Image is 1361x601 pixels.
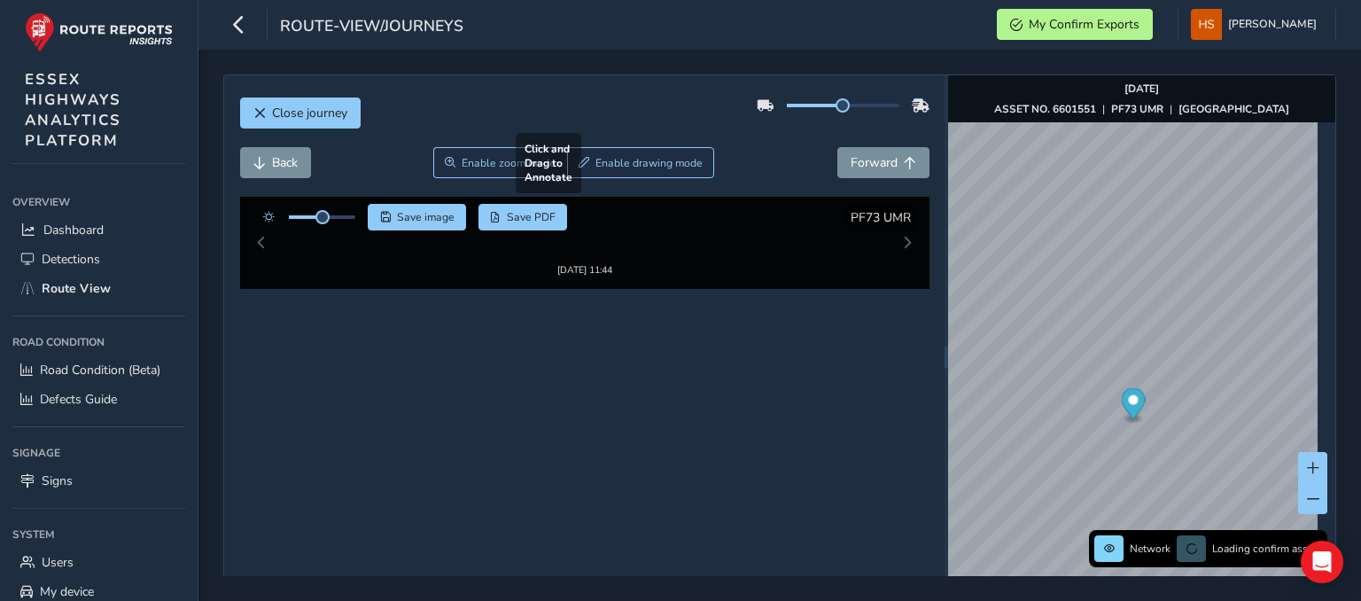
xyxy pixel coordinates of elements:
span: Users [42,554,74,571]
a: Users [12,548,185,577]
span: Enable drawing mode [595,156,703,170]
a: Route View [12,274,185,303]
strong: ASSET NO. 6601551 [994,102,1096,116]
img: diamond-layout [1191,9,1222,40]
a: Signs [12,466,185,496]
span: Signs [42,472,73,489]
div: Map marker [1122,388,1146,425]
span: Network [1130,542,1170,556]
span: Enable zoom mode [462,156,556,170]
div: [DATE] 11:44 [531,240,639,254]
span: Close journey [272,105,347,121]
span: My Confirm Exports [1029,16,1139,33]
button: My Confirm Exports [997,9,1153,40]
div: System [12,521,185,548]
div: Road Condition [12,329,185,355]
span: Back [272,154,298,171]
span: Save image [397,210,455,224]
span: Road Condition (Beta) [40,362,160,379]
a: Detections [12,245,185,274]
a: Road Condition (Beta) [12,355,185,385]
button: PDF [478,204,568,230]
button: Save [368,204,466,230]
button: Close journey [240,98,361,129]
strong: [GEOGRAPHIC_DATA] [1178,102,1289,116]
span: [PERSON_NAME] [1228,9,1317,40]
span: PF73 UMR [851,209,911,226]
a: Dashboard [12,215,185,245]
div: Signage [12,440,185,466]
span: Save PDF [507,210,556,224]
div: | | [994,102,1289,116]
div: Overview [12,189,185,215]
button: Draw [567,147,715,178]
span: Dashboard [43,222,104,238]
span: Route View [42,280,111,297]
strong: PF73 UMR [1111,102,1163,116]
span: Forward [851,154,898,171]
span: Defects Guide [40,391,117,408]
button: Zoom [433,147,567,178]
span: route-view/journeys [280,15,463,40]
button: [PERSON_NAME] [1191,9,1323,40]
img: Thumbnail frame [531,223,639,240]
button: Forward [837,147,929,178]
img: rr logo [25,12,173,52]
button: Back [240,147,311,178]
div: Open Intercom Messenger [1301,541,1343,583]
span: Loading confirm assets [1212,542,1322,556]
span: ESSEX HIGHWAYS ANALYTICS PLATFORM [25,69,121,151]
span: Detections [42,251,100,268]
span: My device [40,583,94,600]
a: Defects Guide [12,385,185,414]
strong: [DATE] [1124,82,1159,96]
